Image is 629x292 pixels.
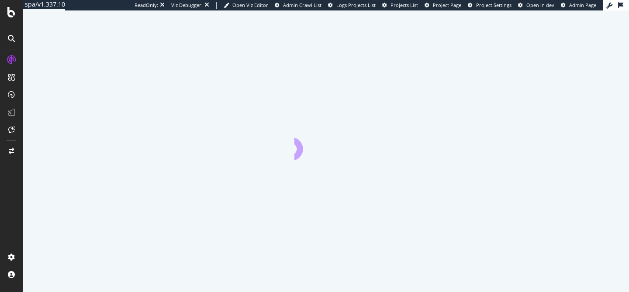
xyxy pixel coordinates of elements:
div: ReadOnly: [135,2,158,9]
a: Admin Crawl List [275,2,321,9]
span: Admin Crawl List [283,2,321,8]
span: Project Page [433,2,461,8]
a: Open in dev [518,2,554,9]
span: Logs Projects List [336,2,376,8]
div: animation [294,129,357,160]
span: Admin Page [569,2,596,8]
a: Logs Projects List [328,2,376,9]
span: Project Settings [476,2,511,8]
span: Open in dev [526,2,554,8]
a: Open Viz Editor [224,2,268,9]
span: Open Viz Editor [232,2,268,8]
span: Projects List [391,2,418,8]
a: Project Page [425,2,461,9]
div: Viz Debugger: [171,2,203,9]
a: Admin Page [561,2,596,9]
a: Projects List [382,2,418,9]
a: Project Settings [468,2,511,9]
